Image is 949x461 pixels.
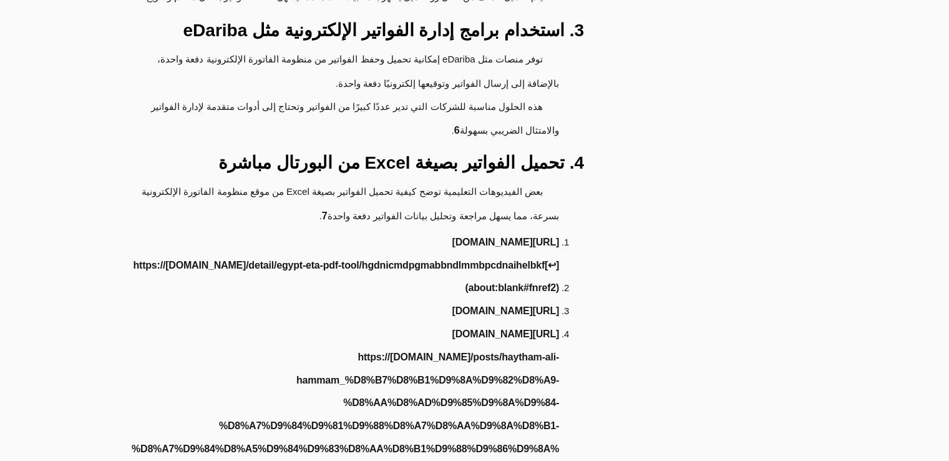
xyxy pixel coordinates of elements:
h3: 3. استخدام برامج إدارة الفواتير الإلكترونية مثل eDariba [102,19,584,42]
a: [URL][DOMAIN_NAME] [452,300,559,323]
a: 7 [322,205,328,228]
h3: 4. تحميل الفواتير بصيغة Excel من البورتال مباشرة [102,152,584,174]
a: 6 [454,119,460,142]
a: [URL][DOMAIN_NAME] [452,323,559,346]
li: بعض الفيديوهات التعليمية توضح كيفية تحميل الفواتير بصيغة Excel من موقع منظومة الفاتورة الإلكتروني... [115,181,559,228]
li: توفر منصات مثل eDariba إمكانية تحميل وحفظ الفواتير من منظومة الفاتورة الإلكترونية دفعة واحدة، بال... [115,48,559,96]
a: https://[DOMAIN_NAME]/detail/egypt-eta-pdf-tool/hgdnicmdpgmabbndlmmbpcdnaihelbkf[↩︎](about:blank#... [125,254,559,300]
a: [URL][DOMAIN_NAME] [452,231,559,254]
li: هذه الحلول مناسبة للشركات التي تدير عددًا كبيرًا من الفواتير وتحتاج إلى أدوات متقدمة لإدارة الفوا... [115,96,559,143]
